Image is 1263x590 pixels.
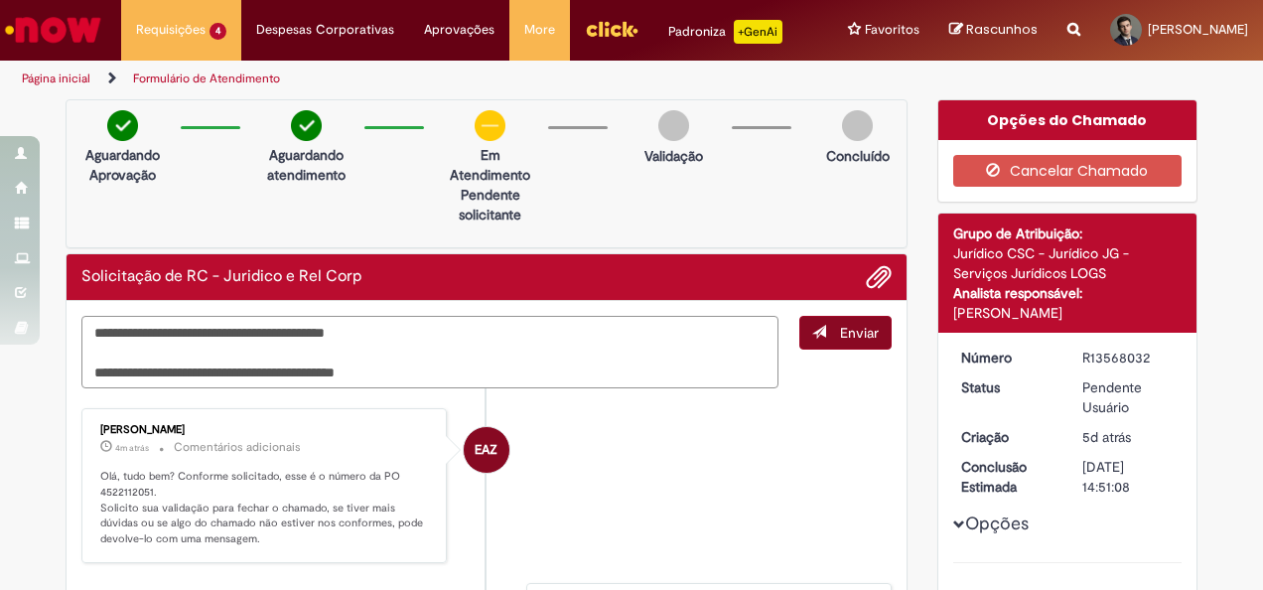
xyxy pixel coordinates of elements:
ul: Trilhas de página [15,61,827,97]
button: Cancelar Chamado [953,155,1183,187]
a: Rascunhos [949,21,1038,40]
span: 4 [210,23,226,40]
p: Aguardando atendimento [258,145,354,185]
img: click_logo_yellow_360x200.png [585,14,638,44]
span: Rascunhos [966,20,1038,39]
div: [PERSON_NAME] [953,303,1183,323]
p: Validação [644,146,703,166]
span: More [524,20,555,40]
time: 30/09/2025 08:39:49 [115,442,149,454]
span: Favoritos [865,20,919,40]
img: circle-minus.png [475,110,505,141]
div: Grupo de Atribuição: [953,223,1183,243]
span: Requisições [136,20,206,40]
p: Olá, tudo bem? Conforme solicitado, esse é o número da PO 4522112051. Solicito sua validação para... [100,469,431,547]
h2: Solicitação de RC - Juridico e Rel Corp Histórico de tíquete [81,268,361,286]
button: Adicionar anexos [866,264,892,290]
div: Padroniza [668,20,782,44]
div: Enzo Abud Zapparoli [464,427,509,473]
p: Aguardando Aprovação [74,145,171,185]
img: img-circle-grey.png [658,110,689,141]
p: Pendente solicitante [442,185,538,224]
span: EAZ [475,426,497,474]
span: [PERSON_NAME] [1148,21,1248,38]
dt: Número [946,348,1068,368]
p: +GenAi [734,20,782,44]
span: Aprovações [424,20,494,40]
img: check-circle-green.png [107,110,138,141]
textarea: Digite sua mensagem aqui... [81,316,778,388]
p: Concluído [826,146,890,166]
img: check-circle-green.png [291,110,322,141]
small: Comentários adicionais [174,439,301,456]
div: Jurídico CSC - Jurídico JG - Serviços Jurídicos LOGS [953,243,1183,283]
span: Despesas Corporativas [256,20,394,40]
dt: Conclusão Estimada [946,457,1068,497]
div: Opções do Chamado [938,100,1197,140]
img: ServiceNow [2,10,104,50]
div: Analista responsável: [953,283,1183,303]
p: Em Atendimento [442,145,538,185]
div: R13568032 [1082,348,1175,368]
dt: Criação [946,427,1068,447]
span: 4m atrás [115,442,149,454]
div: [DATE] 14:51:08 [1082,457,1175,497]
img: img-circle-grey.png [842,110,873,141]
time: 25/09/2025 16:55:23 [1082,428,1131,446]
a: Formulário de Atendimento [133,71,280,86]
a: Página inicial [22,71,90,86]
dt: Status [946,377,1068,397]
div: 25/09/2025 16:55:23 [1082,427,1175,447]
span: 5d atrás [1082,428,1131,446]
span: Enviar [840,324,879,342]
div: Pendente Usuário [1082,377,1175,417]
div: [PERSON_NAME] [100,424,431,436]
button: Enviar [799,316,892,350]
